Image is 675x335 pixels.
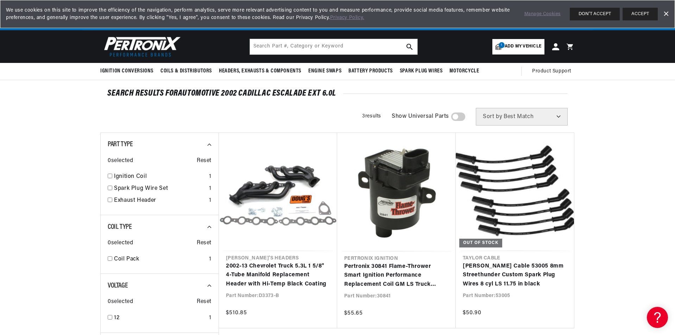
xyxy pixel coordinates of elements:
[209,314,212,323] div: 1
[209,255,212,264] div: 1
[623,8,658,20] button: ACCEPT
[476,108,568,125] select: Sort by
[505,43,541,50] span: Add my vehicle
[570,8,620,20] button: DON'T ACCEPT
[402,39,417,54] button: search button
[209,184,212,193] div: 1
[114,184,206,193] a: Spark Plug Wire Set
[492,39,544,54] a: 1Add my vehicle
[114,255,206,264] a: Coil Pack
[344,262,449,289] a: Pertronix 30841 Flame-Thrower Smart Ignition Performance Replacement Coil GM LS Truck Engines
[157,63,215,79] summary: Coils & Distributors
[114,172,206,181] a: Ignition Coil
[348,67,393,75] span: Battery Products
[100,34,181,59] img: Pertronix
[499,42,505,48] span: 1
[108,224,132,231] span: Coil Type
[100,63,157,79] summary: Ignition Conversions
[209,172,212,181] div: 1
[108,156,133,166] span: 0 selected
[197,156,212,166] span: Reset
[108,239,133,248] span: 0 selected
[661,9,671,19] a: Dismiss Banner
[400,67,443,75] span: Spark Plug Wires
[305,63,345,79] summary: Engine Swaps
[532,63,575,80] summary: Product Support
[114,196,206,205] a: Exhaust Header
[226,262,330,289] a: 2002-13 Chevrolet Truck 5.3L 1 5/8" 4-Tube Manifold Replacement Header with Hi-Temp Black Coating
[396,63,446,79] summary: Spark Plug Wires
[524,11,561,18] a: Manage Cookies
[114,314,206,323] a: 12
[219,67,301,75] span: Headers, Exhausts & Components
[330,15,364,20] a: Privacy Policy.
[160,67,212,75] span: Coils & Distributors
[107,90,568,97] div: SEARCH RESULTS FOR Automotive 2002 Cadillac Escalade EXT 6.0L
[463,262,567,289] a: [PERSON_NAME] Cable 53005 8mm Streethunder Custom Spark Plug Wires 8 cyl LS 11.75 in black
[197,239,212,248] span: Reset
[446,63,482,79] summary: Motorcycle
[215,63,305,79] summary: Headers, Exhausts & Components
[108,297,133,307] span: 0 selected
[6,7,515,21] span: We use cookies on this site to improve the efficiency of the navigation, perform analytics, serve...
[392,112,449,121] span: Show Universal Parts
[532,67,571,75] span: Product Support
[108,282,128,289] span: Voltage
[449,67,479,75] span: Motorcycle
[100,67,153,75] span: Ignition Conversions
[108,141,133,148] span: Part Type
[483,114,502,120] span: Sort by
[209,196,212,205] div: 1
[362,114,381,119] span: 3 results
[345,63,396,79] summary: Battery Products
[197,297,212,307] span: Reset
[250,39,417,54] input: Search Part #, Category or Keyword
[308,67,341,75] span: Engine Swaps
